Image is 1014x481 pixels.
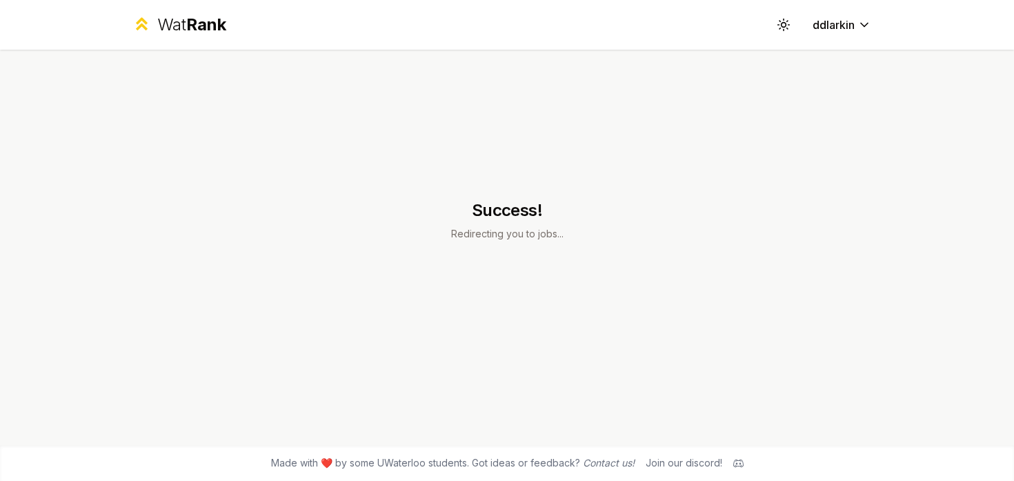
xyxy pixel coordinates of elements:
[451,199,564,222] h1: Success!
[451,227,564,241] p: Redirecting you to jobs...
[186,14,226,35] span: Rank
[813,17,855,33] span: ddlarkin
[157,14,226,36] div: Wat
[271,456,635,470] span: Made with ❤️ by some UWaterloo students. Got ideas or feedback?
[583,457,635,469] a: Contact us!
[132,14,226,36] a: WatRank
[802,12,882,37] button: ddlarkin
[646,456,722,470] div: Join our discord!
